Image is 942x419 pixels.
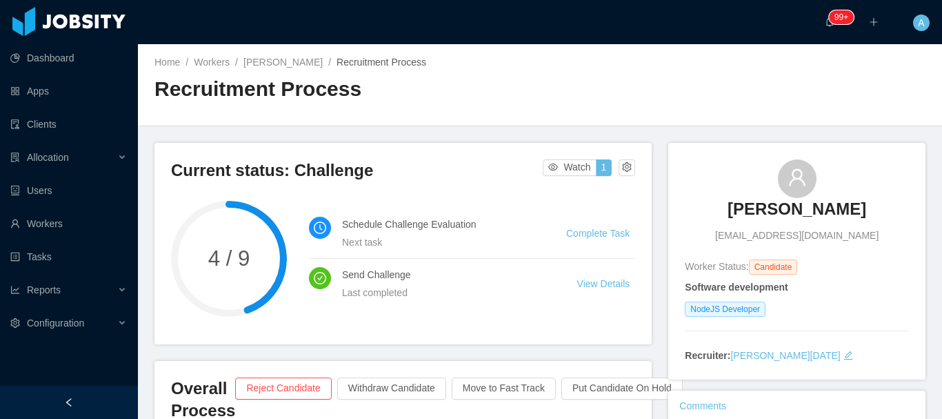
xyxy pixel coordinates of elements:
[337,378,446,400] button: Withdraw Candidate
[328,57,331,68] span: /
[171,248,287,269] span: 4 / 9
[685,302,765,317] span: NodeJS Developer
[577,278,630,289] a: View Details
[685,261,748,272] span: Worker Status:
[342,267,544,282] h4: Send Challenge
[728,198,866,228] a: [PERSON_NAME]
[243,57,323,68] a: [PERSON_NAME]
[685,350,730,361] strong: Recruiter:
[342,235,533,250] div: Next task
[715,228,879,243] span: [EMAIL_ADDRESS][DOMAIN_NAME]
[728,198,866,220] h3: [PERSON_NAME]
[10,110,127,138] a: icon: auditClients
[27,152,69,163] span: Allocation
[342,217,533,232] h4: Schedule Challenge Evaluation
[596,159,612,176] button: 1
[337,57,426,68] span: Recruitment Process
[10,318,20,328] i: icon: setting
[730,350,840,361] a: [PERSON_NAME][DATE]
[10,243,127,271] a: icon: profileTasks
[869,17,879,27] i: icon: plus
[788,168,807,187] i: icon: user
[543,159,596,176] button: icon: eyeWatch
[10,44,127,72] a: icon: pie-chartDashboard
[10,285,20,295] i: icon: line-chart
[235,378,331,400] button: Reject Candidate
[27,318,84,329] span: Configuration
[194,57,230,68] a: Workers
[10,177,127,204] a: icon: robotUsers
[27,284,61,295] span: Reports
[10,77,127,105] a: icon: appstoreApps
[749,260,798,275] span: Candidate
[685,282,788,293] strong: Software development
[561,378,683,400] button: Put Candidate On Hold
[314,222,326,234] i: icon: clock-circle
[314,272,326,284] i: icon: check-circle
[619,159,635,176] button: icon: setting
[186,57,188,68] span: /
[566,228,630,239] a: Complete Task
[452,378,556,400] button: Move to Fast Track
[154,57,180,68] a: Home
[829,10,854,24] sup: 157
[843,351,853,360] i: icon: edit
[10,210,127,237] a: icon: userWorkers
[342,285,544,300] div: Last completed
[171,159,543,182] h3: Current status: Challenge
[825,17,834,27] i: icon: bell
[154,75,540,104] h2: Recruitment Process
[235,57,238,68] span: /
[10,153,20,162] i: icon: solution
[918,14,924,31] span: A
